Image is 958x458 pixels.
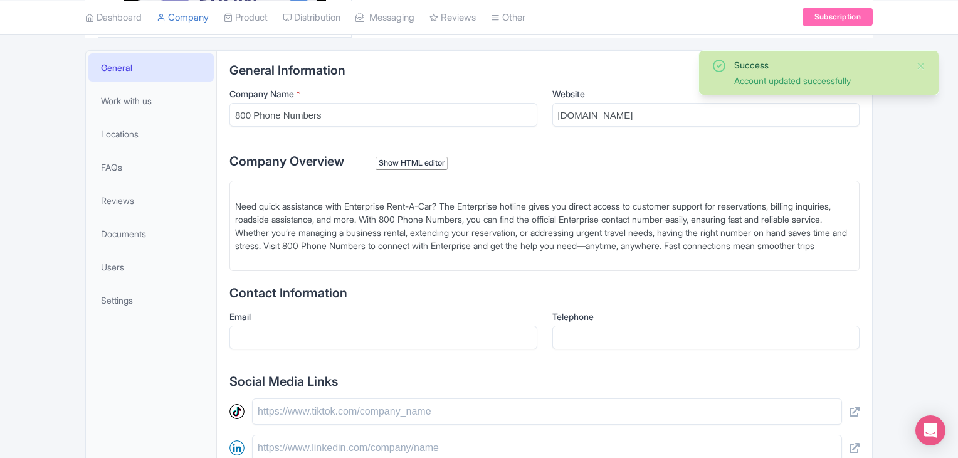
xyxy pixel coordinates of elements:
a: Users [88,253,214,281]
span: Documents [101,227,146,240]
span: Users [101,260,124,274]
span: Email [229,311,251,322]
span: Website [552,88,585,99]
a: Subscription [803,8,873,26]
img: linkedin-round-01-4bc9326eb20f8e88ec4be7e8773b84b7.svg [229,440,245,455]
span: General [101,61,132,74]
button: Close [916,58,926,73]
div: Need quick assistance with Enterprise Rent-A-Car? The Enterprise hotline gives you direct access ... [235,186,854,265]
a: Documents [88,220,214,248]
span: Telephone [552,311,594,322]
div: Success [734,58,906,72]
a: FAQs [88,153,214,181]
a: General [88,53,214,82]
input: https://www.tiktok.com/company_name [252,398,842,425]
span: Reviews [101,194,134,207]
a: Settings [88,286,214,314]
a: Locations [88,120,214,148]
img: tiktok-round-01-ca200c7ba8d03f2cade56905edf8567d.svg [229,404,245,419]
span: FAQs [101,161,122,174]
a: Work with us [88,87,214,115]
h2: Contact Information [229,286,860,300]
span: Settings [101,294,133,307]
div: Account updated successfully [734,74,906,87]
a: Reviews [88,186,214,215]
span: Work with us [101,94,152,107]
div: Open Intercom Messenger [915,415,945,445]
span: Company Overview [229,154,344,169]
h2: Social Media Links [229,375,860,388]
span: Locations [101,127,139,141]
div: Show HTML editor [376,157,448,170]
span: Company Name [229,88,294,99]
h2: General Information [229,63,860,77]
